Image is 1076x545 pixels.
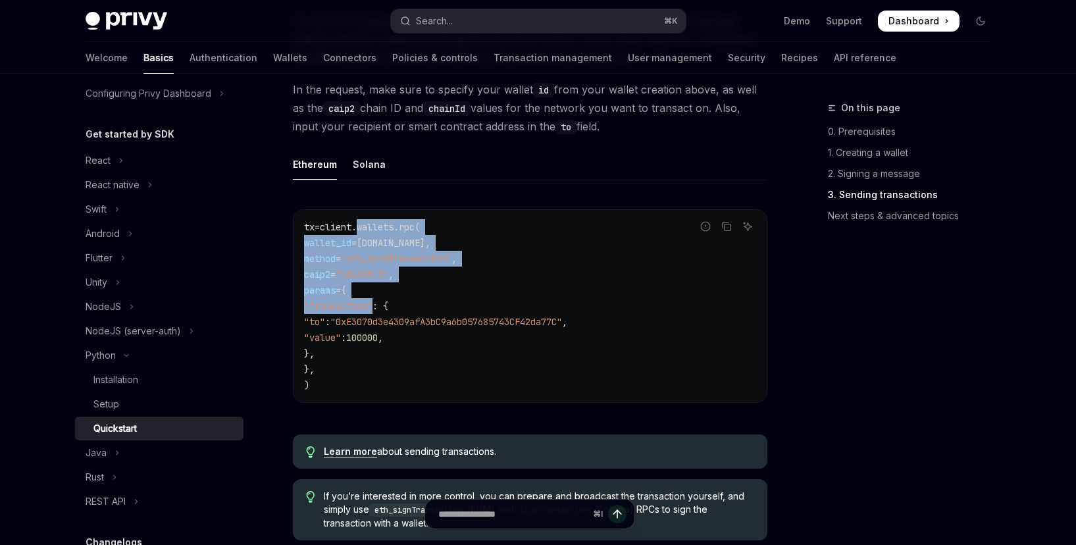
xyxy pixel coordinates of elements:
[330,316,562,328] span: "0xE3070d3e4309afA3bC9a6b057685743CF42da77C"
[784,14,810,28] a: Demo
[878,11,960,32] a: Dashboard
[608,505,627,523] button: Send message
[372,300,388,312] span: : {
[86,201,107,217] div: Swift
[555,120,576,134] code: to
[306,491,315,503] svg: Tip
[323,42,376,74] a: Connectors
[494,42,612,74] a: Transaction management
[304,253,336,265] span: method
[190,42,257,74] a: Authentication
[781,42,818,74] a: Recipes
[353,149,386,180] div: Solana
[416,13,453,29] div: Search...
[378,332,383,344] span: ,
[828,142,1002,163] a: 1. Creating a wallet
[304,269,330,280] span: caip2
[324,490,754,530] span: If you’re interested in more control, you can prepare and broadcast the transaction yourself, and...
[86,445,107,461] div: Java
[841,100,900,116] span: On this page
[828,121,1002,142] a: 0. Prerequisites
[75,295,243,319] button: Toggle NodeJS section
[86,153,111,169] div: React
[75,441,243,465] button: Toggle Java section
[336,269,388,280] span: "eip155:1"
[75,222,243,246] button: Toggle Android section
[304,300,372,312] span: "transaction"
[75,417,243,440] a: Quickstart
[86,323,181,339] div: NodeJS (server-auth)
[888,14,939,28] span: Dashboard
[86,226,120,242] div: Android
[323,101,360,116] code: caip2
[75,271,243,294] button: Toggle Unity section
[293,149,337,180] div: Ethereum
[304,379,309,391] span: )
[357,237,430,249] span: [DOMAIN_NAME],
[306,446,315,458] svg: Tip
[86,274,107,290] div: Unity
[336,284,341,296] span: =
[351,237,357,249] span: =
[970,11,991,32] button: Toggle dark mode
[86,177,140,193] div: React native
[304,348,315,359] span: },
[325,316,330,328] span: :
[75,392,243,416] a: Setup
[93,396,119,412] div: Setup
[86,250,113,266] div: Flutter
[739,218,756,235] button: Ask AI
[324,445,754,458] span: about sending transactions.
[75,490,243,513] button: Toggle REST API section
[75,246,243,270] button: Toggle Flutter section
[834,42,896,74] a: API reference
[86,494,126,509] div: REST API
[304,332,341,344] span: "value"
[628,42,712,74] a: User management
[86,42,128,74] a: Welcome
[346,332,378,344] span: 100000
[828,163,1002,184] a: 2. Signing a message
[304,221,315,233] span: tx
[293,80,767,136] span: In the request, make sure to specify your wallet from your wallet creation above, as well as the ...
[388,269,394,280] span: ,
[438,500,588,529] input: Ask a question...
[826,14,862,28] a: Support
[93,372,138,388] div: Installation
[75,197,243,221] button: Toggle Swift section
[341,332,346,344] span: :
[75,149,243,172] button: Toggle React section
[533,83,554,97] code: id
[86,126,174,142] h5: Get started by SDK
[828,184,1002,205] a: 3. Sending transactions
[304,363,315,375] span: },
[451,253,457,265] span: ,
[304,237,351,249] span: wallet_id
[143,42,174,74] a: Basics
[75,344,243,367] button: Toggle Python section
[336,253,341,265] span: =
[324,446,377,457] a: Learn more
[562,316,567,328] span: ,
[697,218,714,235] button: Report incorrect code
[423,101,471,116] code: chainId
[75,173,243,197] button: Toggle React native section
[273,42,307,74] a: Wallets
[391,9,686,33] button: Open search
[304,284,336,296] span: params
[664,16,678,26] span: ⌘ K
[93,421,137,436] div: Quickstart
[86,12,167,30] img: dark logo
[320,221,420,233] span: client.wallets.rpc(
[304,316,325,328] span: "to"
[86,348,116,363] div: Python
[341,253,451,265] span: "eth_sendTransaction"
[718,218,735,235] button: Copy the contents from the code block
[315,221,320,233] span: =
[75,465,243,489] button: Toggle Rust section
[330,269,336,280] span: =
[728,42,765,74] a: Security
[341,284,346,296] span: {
[392,42,478,74] a: Policies & controls
[75,319,243,343] button: Toggle NodeJS (server-auth) section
